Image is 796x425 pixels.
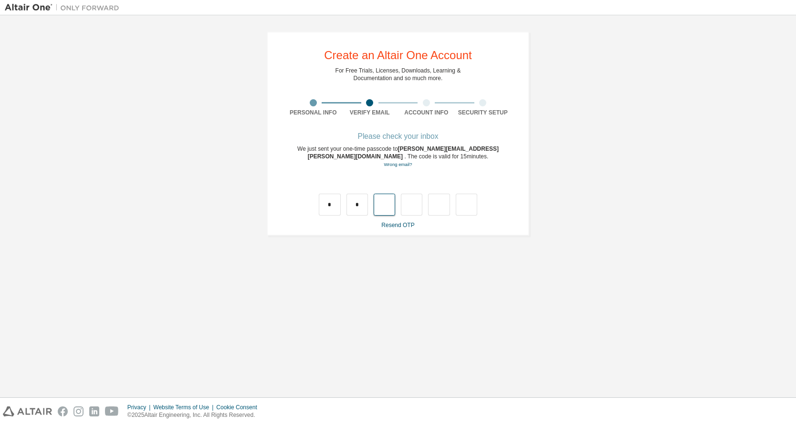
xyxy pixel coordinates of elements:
p: © 2025 Altair Engineering, Inc. All Rights Reserved. [127,411,263,419]
div: Privacy [127,404,153,411]
img: facebook.svg [58,406,68,416]
div: Create an Altair One Account [324,50,472,61]
img: youtube.svg [105,406,119,416]
div: Personal Info [285,109,342,116]
img: linkedin.svg [89,406,99,416]
span: [PERSON_NAME][EMAIL_ADDRESS][PERSON_NAME][DOMAIN_NAME] [308,145,499,160]
img: altair_logo.svg [3,406,52,416]
div: We just sent your one-time passcode to . The code is valid for 15 minutes. [285,145,511,168]
div: Cookie Consent [216,404,262,411]
div: Website Terms of Use [153,404,216,411]
div: Security Setup [455,109,512,116]
a: Resend OTP [381,222,414,228]
div: Verify Email [342,109,398,116]
img: Altair One [5,3,124,12]
div: Account Info [398,109,455,116]
div: Please check your inbox [285,134,511,139]
div: For Free Trials, Licenses, Downloads, Learning & Documentation and so much more. [335,67,461,82]
img: instagram.svg [73,406,84,416]
a: Go back to the registration form [384,162,412,167]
